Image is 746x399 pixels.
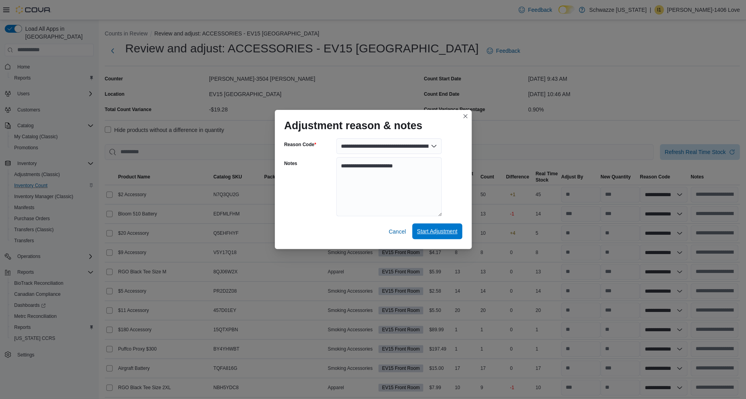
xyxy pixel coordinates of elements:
[284,160,297,167] label: Notes
[284,119,422,132] h1: Adjustment reason & notes
[461,111,470,121] button: Closes this modal window
[284,141,316,148] label: Reason Code
[389,228,406,236] span: Cancel
[412,223,462,239] button: Start Adjustment
[385,224,409,239] button: Cancel
[417,227,457,235] span: Start Adjustment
